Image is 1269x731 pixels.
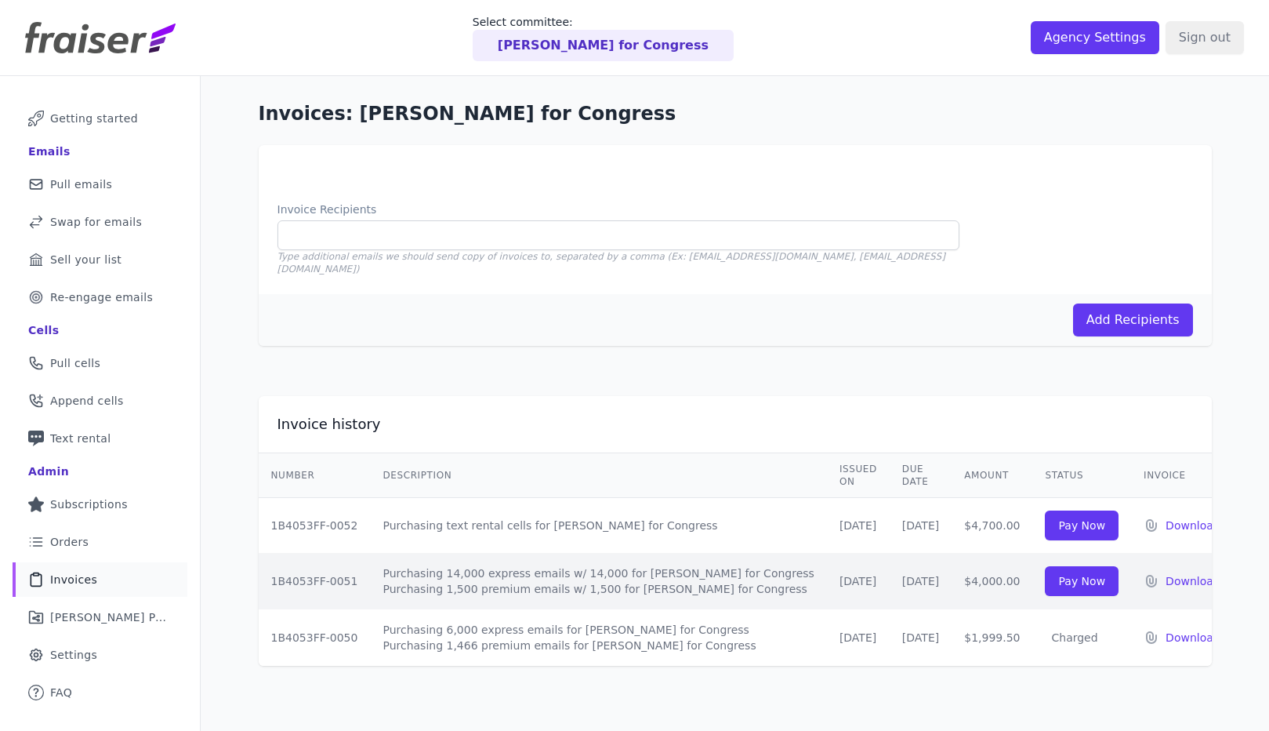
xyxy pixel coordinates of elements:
h2: Invoice history [277,415,381,434]
a: FAQ [13,675,187,710]
a: Text rental [13,421,187,456]
a: Getting started [13,101,187,136]
th: Invoice [1131,453,1233,498]
span: Subscriptions [50,496,128,512]
span: Invoices [50,572,97,587]
td: [DATE] [890,553,952,609]
td: $1,999.50 [952,609,1032,666]
a: Swap for emails [13,205,187,239]
th: Issued on [827,453,890,498]
p: Type additional emails we should send copy of invoices to, separated by a comma (Ex: [EMAIL_ADDRE... [277,250,959,275]
h1: Invoices: [PERSON_NAME] for Congress [259,101,1212,126]
span: Orders [50,534,89,550]
a: Subscriptions [13,487,187,522]
a: Sell your list [13,242,187,277]
a: Orders [13,525,187,559]
td: [DATE] [827,553,890,609]
span: Append cells [50,393,124,409]
span: Sell your list [50,252,121,267]
button: Add Recipients [1073,304,1193,336]
td: 1B4053FF-0051 [259,553,371,609]
span: Pull emails [50,176,112,192]
td: $4,700.00 [952,498,1032,554]
th: Amount [952,453,1032,498]
th: Status [1032,453,1131,498]
a: Settings [13,638,187,672]
td: $4,000.00 [952,553,1032,609]
input: Agency Settings [1031,21,1159,54]
p: Select committee: [473,14,734,30]
span: Charged [1045,631,1104,644]
img: Fraiser Logo [25,22,176,53]
span: FAQ [50,685,72,700]
th: Number [259,453,371,498]
span: Swap for emails [50,214,142,230]
div: Cells [28,322,59,338]
span: [PERSON_NAME] Performance [50,609,169,625]
div: Admin [28,464,69,479]
a: Invoices [13,562,187,597]
div: Emails [28,144,71,159]
td: Purchasing 14,000 express emails w/ 14,000 for [PERSON_NAME] for Congress Purchasing 1,500 premiu... [370,553,826,609]
p: [PERSON_NAME] for Congress [498,36,709,55]
span: Re-engage emails [50,289,153,305]
td: [DATE] [827,609,890,666]
td: 1B4053FF-0052 [259,498,371,554]
a: Download [1166,630,1220,646]
span: Text rental [50,431,111,446]
input: Pay Now [1045,566,1119,596]
th: Description [370,453,826,498]
th: Due Date [890,453,952,498]
a: Pull cells [13,346,187,380]
td: Purchasing 6,000 express emails for [PERSON_NAME] for Congress Purchasing 1,466 premium emails fo... [370,609,826,666]
a: [PERSON_NAME] Performance [13,600,187,635]
td: Purchasing text rental cells for [PERSON_NAME] for Congress [370,498,826,554]
a: Append cells [13,384,187,418]
span: Pull cells [50,355,100,371]
td: 1B4053FF-0050 [259,609,371,666]
input: Sign out [1166,21,1244,54]
a: Download [1166,573,1220,589]
a: Pull emails [13,167,187,202]
a: Download [1166,518,1220,533]
input: Pay Now [1045,511,1119,540]
a: Re-engage emails [13,280,187,315]
td: [DATE] [890,498,952,554]
span: Settings [50,647,97,663]
label: Invoice Recipients [277,202,959,217]
td: [DATE] [827,498,890,554]
a: Select committee: [PERSON_NAME] for Congress [473,14,734,61]
td: [DATE] [890,609,952,666]
span: Getting started [50,111,138,126]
